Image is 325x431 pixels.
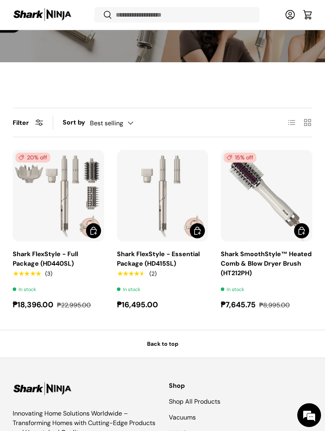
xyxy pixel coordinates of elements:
[13,150,104,241] a: Shark FlexStyle - Full Package (HD440SL)
[15,153,50,163] span: 20% off
[224,153,256,163] span: 15% off
[221,150,312,241] a: Shark SmoothStyle™ Heated Comb & Blow Dryer Brush (HT212PH)
[13,7,72,23] img: Shark Ninja Philippines
[117,150,208,241] a: Shark FlexStyle - Essential Package (HD415SL)
[221,250,312,277] a: Shark SmoothStyle™ Heated Comb & Blow Dryer Brush (HT212PH)
[90,116,149,130] button: Best selling
[90,119,123,127] span: Best selling
[13,150,104,241] img: shark-flexstyle-full-package-what's-in-the-box-full-view-sharkninja-philippines
[13,119,29,127] span: Filter
[13,250,78,268] a: Shark FlexStyle - Full Package (HD440SL)
[169,397,220,406] a: Shop All Products
[63,118,90,127] label: Sort by
[117,250,200,268] a: Shark FlexStyle - Essential Package (HD415SL)
[169,413,196,421] a: Vacuums
[13,119,43,127] button: Filter
[117,150,208,241] img: shark-flexstyle-esential-package-what's-in-the-box-full-view-sharkninja-philippines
